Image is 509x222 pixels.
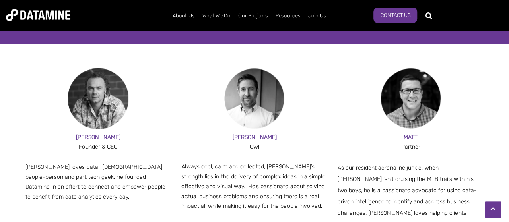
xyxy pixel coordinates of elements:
[272,5,304,26] a: Resources
[6,9,70,21] img: Datamine
[224,68,284,129] img: Bruce
[232,134,276,141] span: [PERSON_NAME]
[198,5,234,26] a: What We Do
[401,143,420,150] span: Partner
[212,22,297,32] span: Our client service team
[25,142,172,152] div: Founder & CEO
[381,68,441,129] img: matt mug-1
[404,134,418,141] span: MATT
[25,164,165,200] span: [PERSON_NAME] loves data. [DEMOGRAPHIC_DATA] people-person and part tech geek, he founded Datamin...
[304,5,330,26] a: Join Us
[76,134,120,141] span: [PERSON_NAME]
[68,68,128,129] img: Paul-2-1-150x150
[181,142,328,152] div: Owl
[373,8,417,23] a: Contact Us
[234,5,272,26] a: Our Projects
[169,5,198,26] a: About Us
[181,163,327,210] span: Always cool, calm and collected, [PERSON_NAME]’s strength lies in the delivery of complex ideas i...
